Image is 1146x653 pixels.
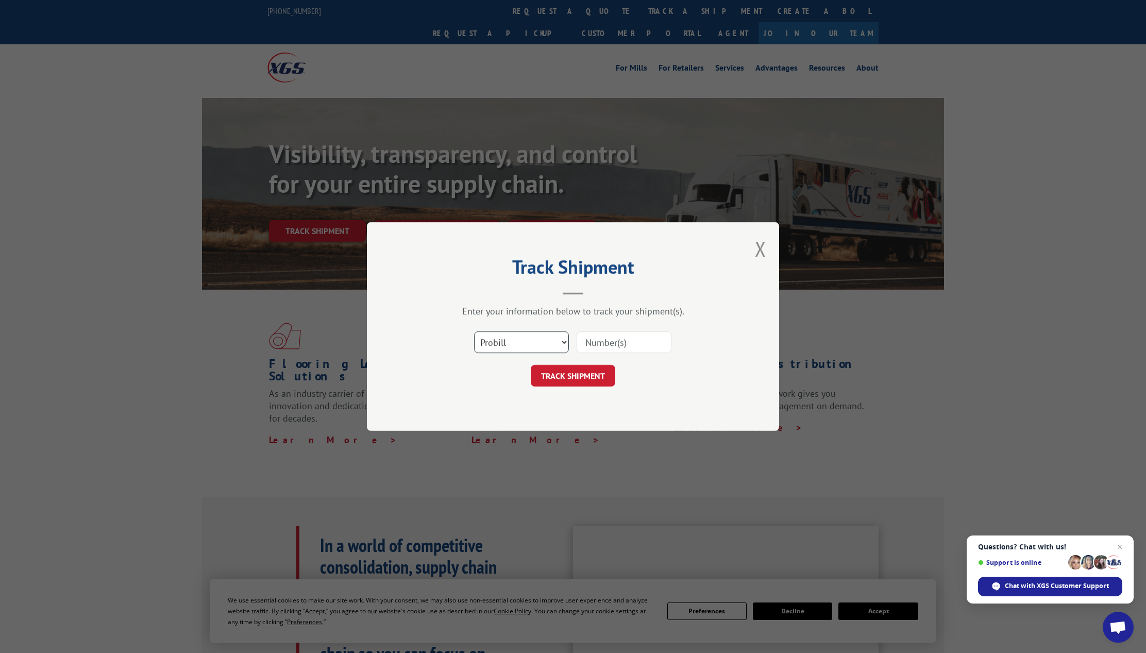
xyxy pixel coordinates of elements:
[1103,612,1134,643] div: Open chat
[577,331,671,353] input: Number(s)
[418,260,728,279] h2: Track Shipment
[531,365,615,387] button: TRACK SHIPMENT
[978,577,1122,596] div: Chat with XGS Customer Support
[978,543,1122,551] span: Questions? Chat with us!
[1114,541,1126,553] span: Close chat
[755,235,766,262] button: Close modal
[978,559,1065,566] span: Support is online
[418,305,728,317] div: Enter your information below to track your shipment(s).
[1005,581,1109,591] span: Chat with XGS Customer Support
